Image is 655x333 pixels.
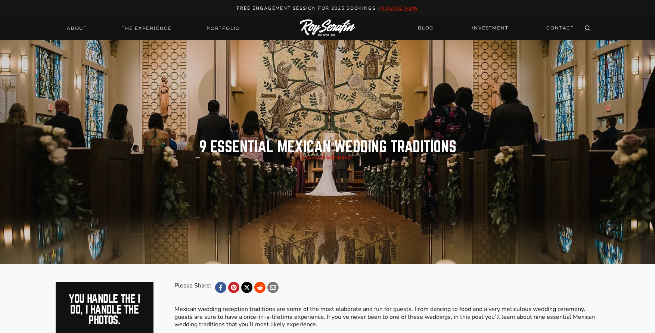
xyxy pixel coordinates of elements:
div: Please Share: [174,282,211,293]
img: Logo of Roy Serafin Photo Co., featuring stylized text in white on a light background, representi... [300,19,355,37]
nav: Primary Navigation [62,23,245,34]
a: About [62,23,91,34]
a: CONTACT [542,22,578,35]
a: planning [303,155,325,161]
a: INVESTMENT [467,22,513,35]
button: View Search Form [582,23,593,34]
a: inquire now [379,5,418,11]
p: Free engagement session for 2025 Bookings | [8,4,647,12]
a: Email [267,282,279,293]
p: Mexican wedding reception traditions are some of the most elaborate and fun for guests. From danc... [174,305,599,329]
a: X [241,282,252,293]
h2: You handle the i do, I handle the photos. [64,294,146,326]
a: Portfolio [202,23,245,34]
a: Weddings [327,155,352,161]
a: BLOG [413,22,438,35]
h1: 9 Essential Mexican Wedding Traditions [199,140,456,155]
a: Reddit [254,282,266,293]
a: Pinterest [228,282,239,293]
span: / [303,155,352,161]
a: Facebook [215,282,226,293]
nav: Secondary Navigation [413,22,578,35]
a: THE EXPERIENCE [117,23,176,34]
